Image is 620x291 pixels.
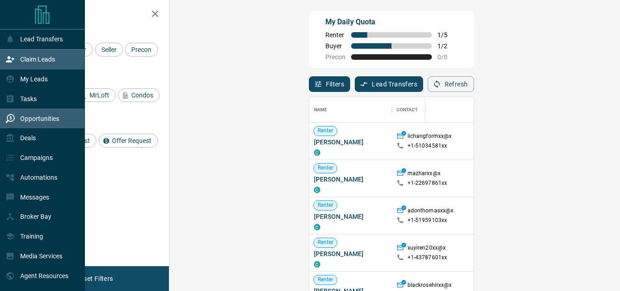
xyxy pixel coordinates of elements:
[314,239,337,246] span: Renter
[408,244,446,254] p: xuyiren20xx@x
[95,43,123,57] div: Seller
[314,97,328,123] div: Name
[325,31,346,39] span: Renter
[314,175,387,184] span: [PERSON_NAME]
[118,88,160,102] div: Condos
[86,91,112,99] span: MrLoft
[314,127,337,135] span: Renter
[408,254,447,262] p: +1- 43787601xx
[98,46,120,53] span: Seller
[355,76,423,92] button: Lead Transfers
[437,31,458,39] span: 1 / 5
[408,217,447,224] p: +1- 51959103xx
[325,17,458,28] p: My Daily Quota
[309,76,351,92] button: Filters
[408,170,441,179] p: mazharxx@x
[408,207,454,217] p: adonthomasxx@x
[428,76,474,92] button: Refresh
[76,88,116,102] div: MrLoft
[128,91,156,99] span: Condos
[29,9,160,20] h2: Filters
[437,42,458,50] span: 1 / 2
[408,142,447,150] p: +1- 51034581xx
[408,179,447,187] p: +1- 22697861xx
[99,134,158,148] div: Offer Request
[128,46,155,53] span: Precon
[325,42,346,50] span: Buyer
[70,271,119,286] button: Reset Filters
[397,97,418,123] div: Contact
[314,261,320,268] div: condos.ca
[314,224,320,230] div: condos.ca
[314,212,387,221] span: [PERSON_NAME]
[314,164,337,172] span: Renter
[314,249,387,258] span: [PERSON_NAME]
[109,137,155,144] span: Offer Request
[408,281,452,291] p: blackrosehirxx@x
[314,276,337,284] span: Renter
[309,97,392,123] div: Name
[125,43,158,57] div: Precon
[314,149,320,156] div: condos.ca
[408,132,452,142] p: lichangformxx@x
[437,53,458,61] span: 0 / 0
[314,201,337,209] span: Renter
[314,137,387,147] span: [PERSON_NAME]
[325,53,346,61] span: Precon
[314,187,320,193] div: condos.ca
